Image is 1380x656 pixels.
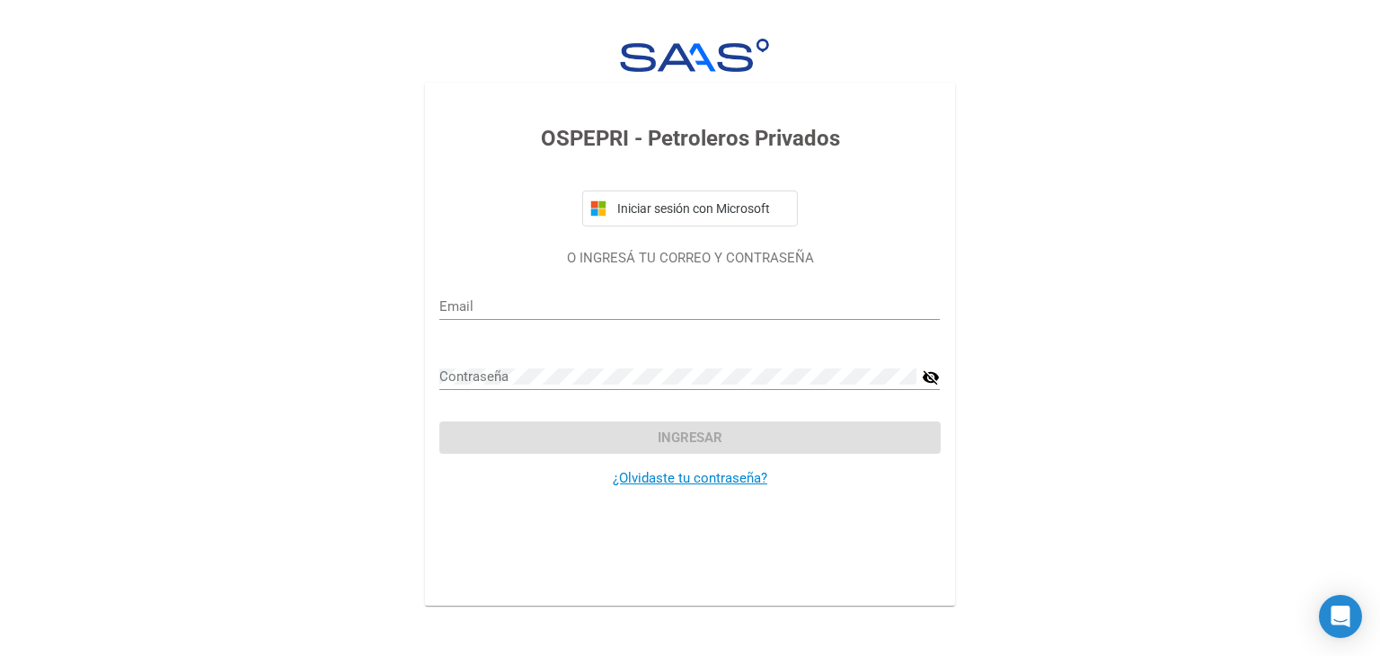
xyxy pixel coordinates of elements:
button: Iniciar sesión con Microsoft [582,191,798,226]
a: ¿Olvidaste tu contraseña? [613,470,767,486]
div: Open Intercom Messenger [1319,595,1362,638]
mat-icon: visibility_off [922,367,940,388]
button: Ingresar [439,421,940,454]
span: Ingresar [658,430,722,446]
h3: OSPEPRI - Petroleros Privados [439,122,940,155]
span: Iniciar sesión con Microsoft [614,201,790,216]
p: O INGRESÁ TU CORREO Y CONTRASEÑA [439,248,940,269]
